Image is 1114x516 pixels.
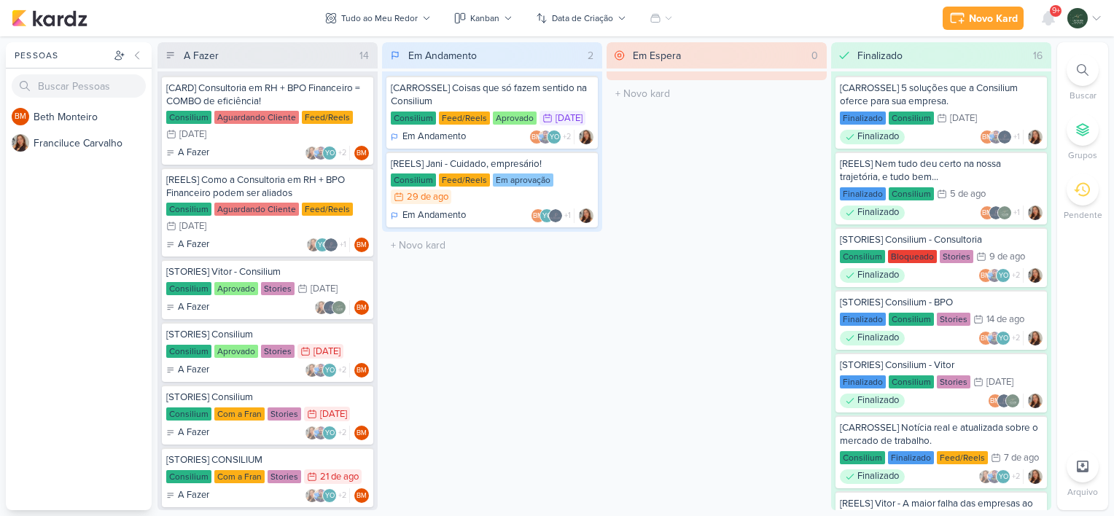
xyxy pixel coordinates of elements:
[579,130,593,144] img: Franciluce Carvalho
[1010,471,1020,482] span: +2
[937,313,970,326] div: Stories
[531,134,542,141] p: BM
[166,407,211,421] div: Consilium
[391,82,593,108] div: [CARROSSEL] Coisas que só fazem sentido na Consilium
[407,192,448,202] div: 29 de ago
[969,11,1018,26] div: Novo Kard
[840,296,1043,309] div: [STORIES] Consilium - BPO
[325,150,335,157] p: YO
[178,488,209,503] p: A Fazer
[214,470,265,483] div: Com a Fran
[354,300,369,315] div: Responsável: Beth Monteiro
[320,410,347,419] div: [DATE]
[166,363,209,378] div: A Fazer
[12,108,29,125] div: Beth Monteiro
[1067,485,1098,499] p: Arquivo
[34,109,152,125] div: B e t h M o n t e i r o
[305,146,319,160] img: Franciluce Carvalho
[540,208,554,223] div: Yasmin Oliveira
[354,48,375,63] div: 14
[996,469,1010,484] div: Yasmin Oliveira
[313,146,328,160] img: Guilherme Savio
[322,488,337,503] div: Yasmin Oliveira
[354,238,369,252] div: Beth Monteiro
[325,430,335,437] p: YO
[313,488,328,503] img: Guilherme Savio
[997,394,1011,408] img: Jani Policarpo
[529,130,574,144] div: Colaboradores: Beth Monteiro, Guilherme Savio, Yasmin Oliveira, Jani Policarpo, DP & RH Análise C...
[166,238,209,252] div: A Fazer
[978,268,1024,283] div: Colaboradores: Beth Monteiro, Guilherme Savio, Yasmin Oliveira, Jani Policarpo, DP & RH Análise C...
[981,335,991,343] p: BM
[178,363,209,378] p: A Fazer
[305,363,319,378] img: Franciluce Carvalho
[989,206,1003,220] img: Jani Policarpo
[322,146,337,160] div: Yasmin Oliveira
[857,331,899,345] p: Finalizado
[305,426,319,440] img: Franciluce Carvalho
[34,136,152,151] div: F r a n c i l u c e C a r v a l h o
[999,474,1008,481] p: YO
[1028,469,1043,484] div: Responsável: Franciluce Carvalho
[166,391,369,404] div: [STORIES] Consilium
[214,203,299,216] div: Aguardando Cliente
[1028,130,1043,144] img: Franciluce Carvalho
[888,250,937,263] div: Bloqueado
[978,469,993,484] img: Franciluce Carvalho
[1028,206,1043,220] img: Franciluce Carvalho
[305,488,319,503] img: Franciluce Carvalho
[166,111,211,124] div: Consilium
[313,363,328,378] img: Guilherme Savio
[840,451,885,464] div: Consilium
[1067,8,1088,28] img: DP & RH Análise Consultiva
[493,173,553,187] div: Em aprovação
[214,345,258,358] div: Aprovado
[950,114,977,123] div: [DATE]
[857,268,899,283] p: Finalizado
[980,130,994,144] div: Beth Monteiro
[857,130,899,144] p: Finalizado
[179,222,206,231] div: [DATE]
[302,111,353,124] div: Feed/Reels
[166,453,369,466] div: [STORIES] CONSILIUM
[857,469,899,484] p: Finalizado
[12,134,29,152] img: Franciluce Carvalho
[529,130,544,144] div: Beth Monteiro
[857,394,899,408] p: Finalizado
[178,426,209,440] p: A Fazer
[987,469,1002,484] img: Guilherme Savio
[323,300,338,315] img: Jani Policarpo
[268,470,301,483] div: Stories
[980,130,1024,144] div: Colaboradores: Beth Monteiro, Guilherme Savio, Jani Policarpo, DP & RH Análise Consultiva
[337,427,346,439] span: +2
[978,268,993,283] div: Beth Monteiro
[981,273,991,280] p: BM
[556,114,583,123] div: [DATE]
[1028,130,1043,144] div: Responsável: Franciluce Carvalho
[354,363,369,378] div: Responsável: Beth Monteiro
[582,48,599,63] div: 2
[840,469,905,484] div: Finalizado
[261,345,295,358] div: Stories
[990,398,1000,405] p: BM
[166,282,211,295] div: Consilium
[354,426,369,440] div: Responsável: Beth Monteiro
[166,426,209,440] div: A Fazer
[563,210,571,222] span: +1
[318,242,327,249] p: YO
[999,273,1008,280] p: YO
[337,147,346,159] span: +2
[357,242,367,249] p: BM
[1012,207,1020,219] span: +1
[306,238,350,252] div: Colaboradores: Franciluce Carvalho, Yasmin Oliveira, Jani Policarpo, DP & RH Análise Consultiva
[1068,149,1097,162] p: Grupos
[214,407,265,421] div: Com a Fran
[354,238,369,252] div: Responsável: Beth Monteiro
[840,130,905,144] div: Finalizado
[550,134,559,141] p: YO
[391,157,593,171] div: [REELS] Jani - Cuidado, empresário!
[999,335,1008,343] p: YO
[997,206,1012,220] img: DP & RH Análise Consultiva
[166,328,369,341] div: [STORIES] Consilium
[937,451,988,464] div: Feed/Reels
